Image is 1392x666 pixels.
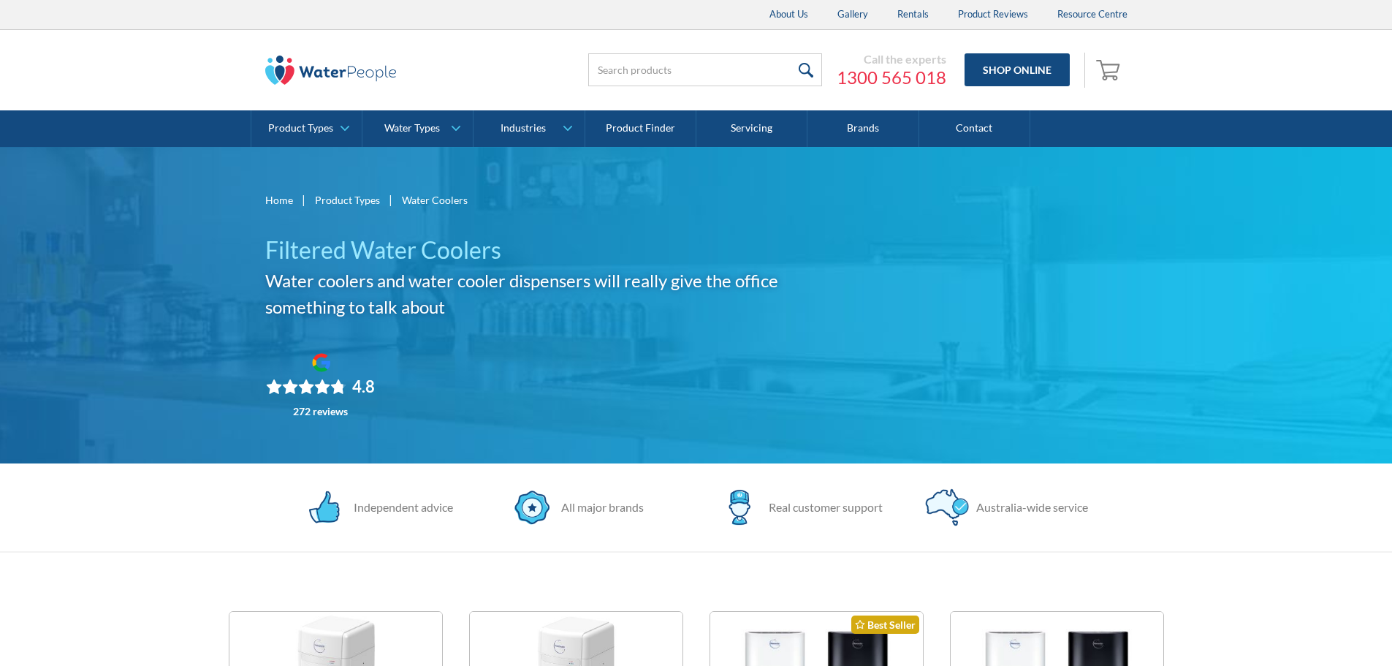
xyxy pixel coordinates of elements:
div: All major brands [554,499,644,516]
a: 1300 565 018 [837,67,946,88]
a: Home [265,192,293,208]
div: Best Seller [851,616,919,634]
div: | [387,191,395,208]
div: | [300,191,308,208]
a: Contact [919,110,1030,147]
h1: Filtered Water Coolers [265,232,826,268]
div: Industries [501,122,546,135]
div: Water Coolers [402,192,468,208]
a: Product Types [315,192,380,208]
div: 272 reviews [293,406,348,417]
div: Australia-wide service [969,499,1088,516]
a: Servicing [696,110,807,147]
div: Rating: 4.8 out of 5 [266,376,375,397]
a: Brands [807,110,919,147]
div: Real customer support [761,499,883,516]
div: Independent advice [346,499,453,516]
img: The Water People [265,56,397,85]
div: Call the experts [837,52,946,67]
a: Industries [473,110,584,147]
iframe: podium webchat widget bubble [1275,593,1392,666]
input: Search products [588,53,822,86]
div: Product Types [268,122,333,135]
a: Open empty cart [1092,53,1127,88]
a: Shop Online [965,53,1070,86]
iframe: podium webchat widget prompt [1144,436,1392,611]
div: Water Types [384,122,440,135]
div: 4.8 [352,376,375,397]
a: Water Types [362,110,473,147]
a: Product Finder [585,110,696,147]
img: shopping cart [1096,58,1124,81]
h2: Water coolers and water cooler dispensers will really give the office something to talk about [265,268,826,320]
a: Product Types [251,110,362,147]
